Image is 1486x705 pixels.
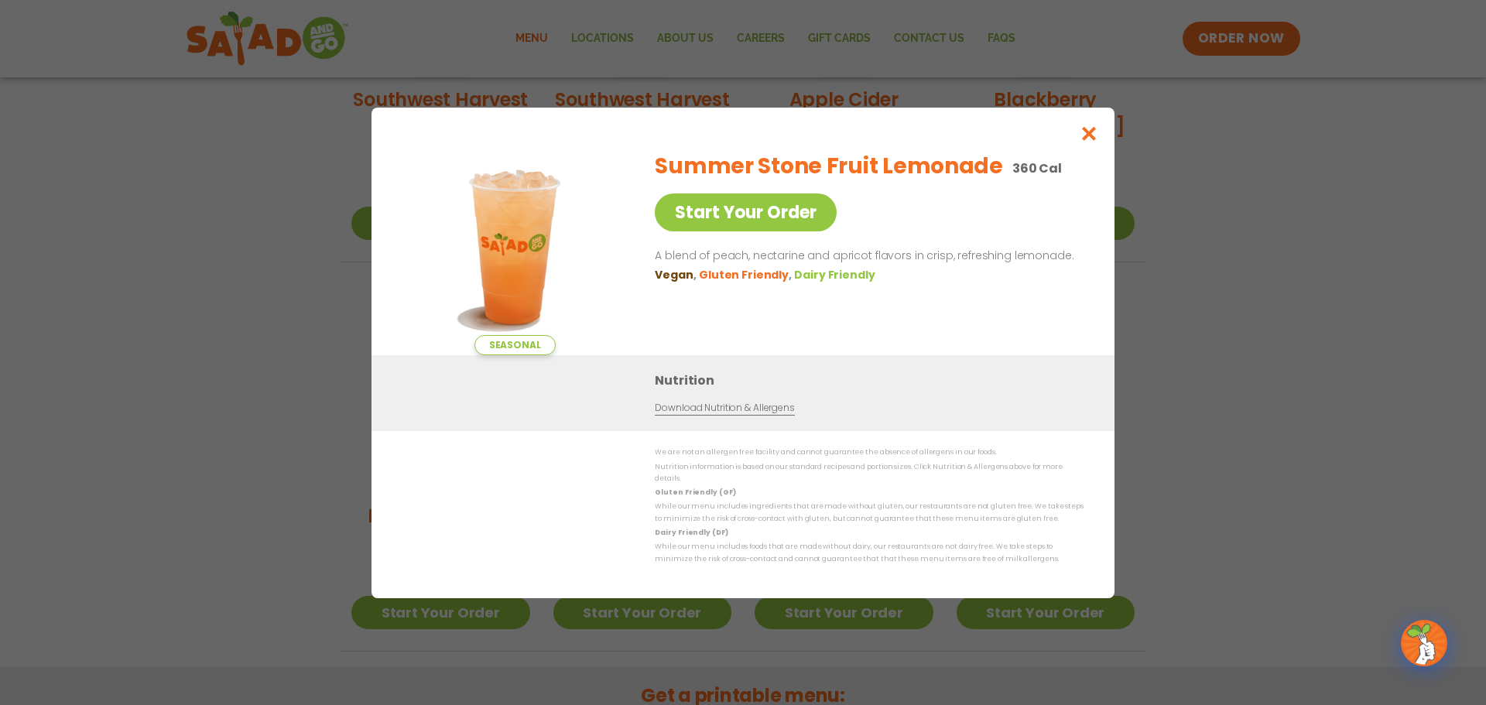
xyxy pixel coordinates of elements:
[794,266,878,282] li: Dairy Friendly
[655,193,837,231] a: Start Your Order
[655,371,1091,390] h3: Nutrition
[655,501,1084,525] p: While our menu includes ingredients that are made without gluten, our restaurants are not gluten ...
[655,247,1077,265] p: A blend of peach, nectarine and apricot flavors in crisp, refreshing lemonade.
[699,266,794,282] li: Gluten Friendly
[655,460,1084,484] p: Nutrition information is based on our standard recipes and portion sizes. Click Nutrition & Aller...
[655,488,735,497] strong: Gluten Friendly (GF)
[1012,159,1062,178] p: 360 Cal
[1064,108,1114,159] button: Close modal
[655,401,794,416] a: Download Nutrition & Allergens
[655,447,1084,458] p: We are not an allergen free facility and cannot guarantee the absence of allergens in our foods.
[474,335,556,355] span: Seasonal
[655,150,1002,183] h2: Summer Stone Fruit Lemonade
[655,541,1084,565] p: While our menu includes foods that are made without dairy, our restaurants are not dairy free. We...
[1402,621,1446,665] img: wpChatIcon
[655,528,728,537] strong: Dairy Friendly (DF)
[655,266,699,282] li: Vegan
[406,139,623,355] img: Featured product photo for Summer Stone Fruit Lemonade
